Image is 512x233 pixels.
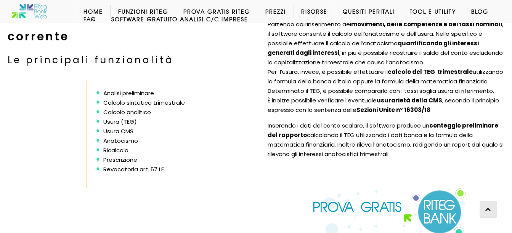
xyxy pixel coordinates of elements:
[268,121,507,159] p: Inserendo i dati del conto scalare, il software produce un calcolando il TEG utilizzando i dati b...
[351,20,502,28] strong: movimenti, delle competenze e dei tassi nominali
[95,155,244,165] li: Prescrizione
[258,8,294,15] a: Prezzi
[76,8,111,15] a: Home
[95,98,244,108] li: Calcolo sintetico trimestrale
[464,8,496,15] a: Blog
[335,8,402,15] a: Quesiti Peritali
[402,8,464,15] a: Tool e Utility
[294,8,335,15] a: Risorse
[268,20,507,115] p: Partendo dall’inserimento dei , il software consente il calcolo dell’anatocismo e dell’usura. Nel...
[8,52,245,68] h3: Le principali funzionalità
[95,146,244,155] li: Ricalcolo
[95,165,244,174] li: Revocatoria art. 67 LF
[104,15,256,23] a: Software GRATUITO analisi c/c imprese
[176,8,258,15] a: Prova Gratis Riteg
[388,68,473,76] strong: calcolo del TEG trimestrale
[95,117,244,127] li: Usura (TEG)
[356,106,430,114] strong: Sezioni Unite n° 16303/18
[95,136,244,146] li: Anatocismo
[95,108,244,117] li: Calcolo analitico
[377,96,442,104] strong: usurarietà della CMS
[95,89,244,98] li: Analisi preliminare
[76,15,104,23] a: Faq
[111,8,176,15] a: Funzioni Riteg
[11,4,48,19] img: Software anatocismo e usura bancaria
[95,127,244,136] li: Usura CMS
[8,6,245,47] h2: Software anatocismo conto corrente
